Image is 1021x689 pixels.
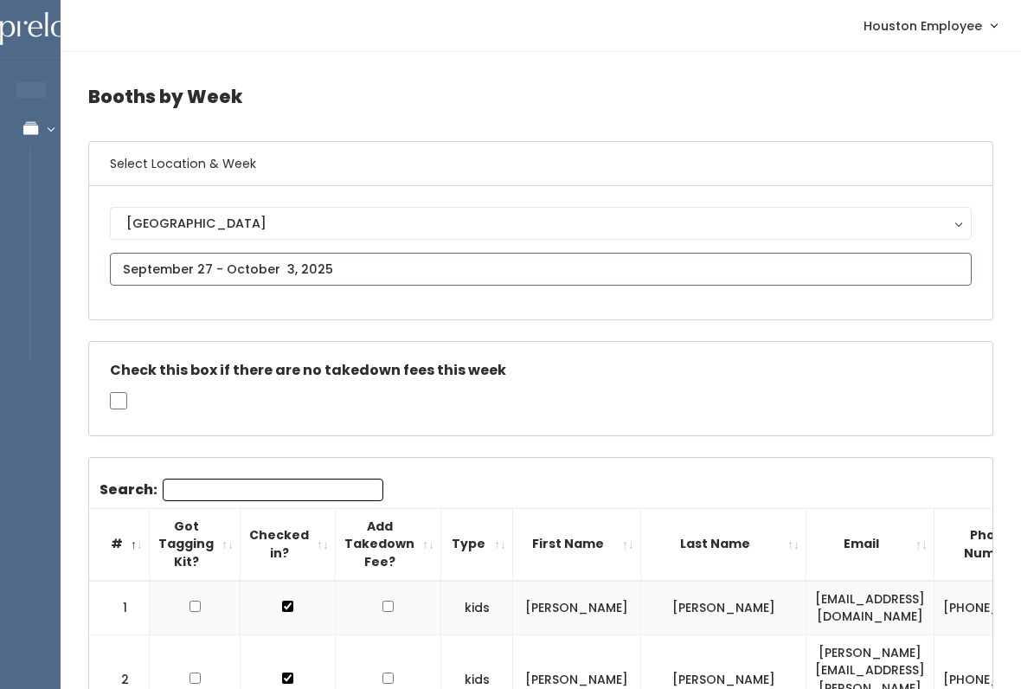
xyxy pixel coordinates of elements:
[641,581,806,635] td: [PERSON_NAME]
[89,142,992,186] h6: Select Location & Week
[110,253,972,286] input: September 27 - October 3, 2025
[110,207,972,240] button: [GEOGRAPHIC_DATA]
[846,7,1014,44] a: Houston Employee
[163,479,383,501] input: Search:
[513,581,641,635] td: [PERSON_NAME]
[806,581,934,635] td: [EMAIL_ADDRESS][DOMAIN_NAME]
[110,363,972,378] h5: Check this box if there are no takedown fees this week
[513,508,641,580] th: First Name: activate to sort column ascending
[88,73,993,120] h4: Booths by Week
[806,508,934,580] th: Email: activate to sort column ascending
[241,508,336,580] th: Checked in?: activate to sort column ascending
[336,508,441,580] th: Add Takedown Fee?: activate to sort column ascending
[100,479,383,501] label: Search:
[441,581,513,635] td: kids
[150,508,241,580] th: Got Tagging Kit?: activate to sort column ascending
[89,508,150,580] th: #: activate to sort column descending
[89,581,150,635] td: 1
[641,508,806,580] th: Last Name: activate to sort column ascending
[126,214,955,233] div: [GEOGRAPHIC_DATA]
[864,16,982,35] span: Houston Employee
[441,508,513,580] th: Type: activate to sort column ascending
